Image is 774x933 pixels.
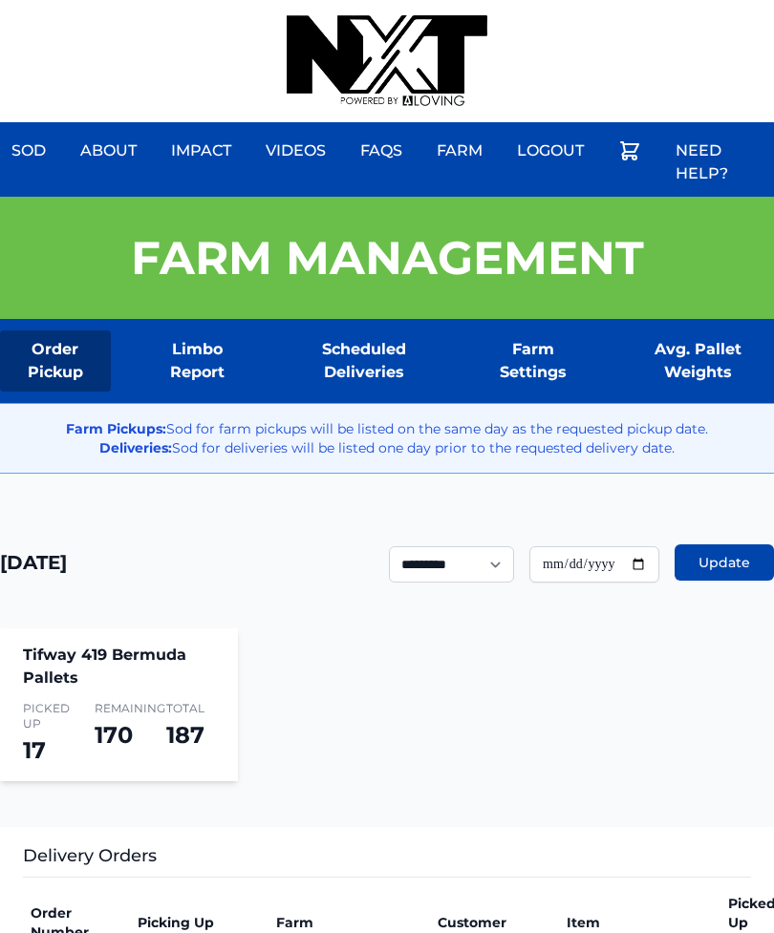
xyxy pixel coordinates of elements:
[287,15,487,107] img: nextdaysod.com Logo
[23,842,751,878] h3: Delivery Orders
[699,553,750,572] span: Update
[95,721,133,749] span: 170
[23,736,46,764] span: 17
[621,330,774,392] a: Avg. Pallet Weights
[99,439,172,456] strong: Deliveries:
[475,330,591,392] a: Farm Settings
[23,644,215,689] h4: Tifway 419 Bermuda Pallets
[254,128,337,174] a: Videos
[166,701,215,716] span: Total
[284,330,444,392] a: Scheduled Deliveries
[131,235,644,281] h1: Farm Management
[69,128,148,174] a: About
[664,128,774,197] a: Need Help?
[141,330,254,392] a: Limbo Report
[166,721,204,749] span: 187
[349,128,414,174] a: FAQs
[160,128,243,174] a: Impact
[23,701,72,732] span: Picked Up
[675,544,774,581] button: Update
[425,128,494,174] a: Farm
[66,420,166,437] strong: Farm Pickups:
[95,701,143,716] span: Remaining
[505,128,595,174] a: Logout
